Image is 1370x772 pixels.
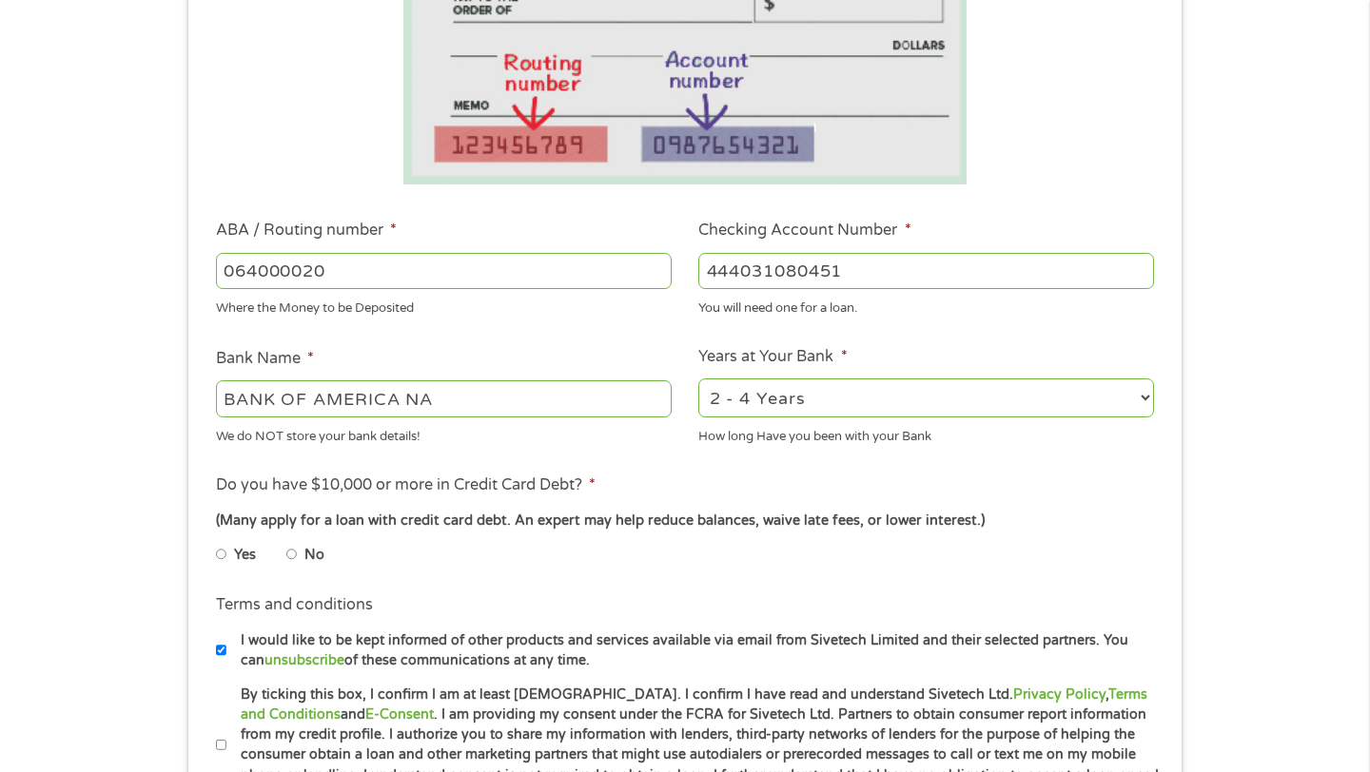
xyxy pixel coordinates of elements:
[216,475,596,495] label: Do you have $10,000 or more in Credit Card Debt?
[241,686,1147,723] a: Terms and Conditions
[234,545,256,566] label: Yes
[226,630,1160,671] label: I would like to be kept informed of other products and services available via email from Sivetech...
[365,706,434,723] a: E-Consent
[264,652,344,668] a: unsubscribe
[216,420,672,446] div: We do NOT store your bank details!
[698,420,1154,446] div: How long Have you been with your Bank
[1013,686,1106,703] a: Privacy Policy
[216,293,672,318] div: Where the Money to be Deposited
[216,595,373,615] label: Terms and conditions
[698,253,1154,289] input: 345634636
[698,221,910,241] label: Checking Account Number
[698,293,1154,318] div: You will need one for a loan.
[216,253,672,289] input: 263177916
[216,221,397,241] label: ABA / Routing number
[216,349,314,369] label: Bank Name
[304,545,324,566] label: No
[698,347,847,367] label: Years at Your Bank
[216,511,1154,531] div: (Many apply for a loan with credit card debt. An expert may help reduce balances, waive late fees...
